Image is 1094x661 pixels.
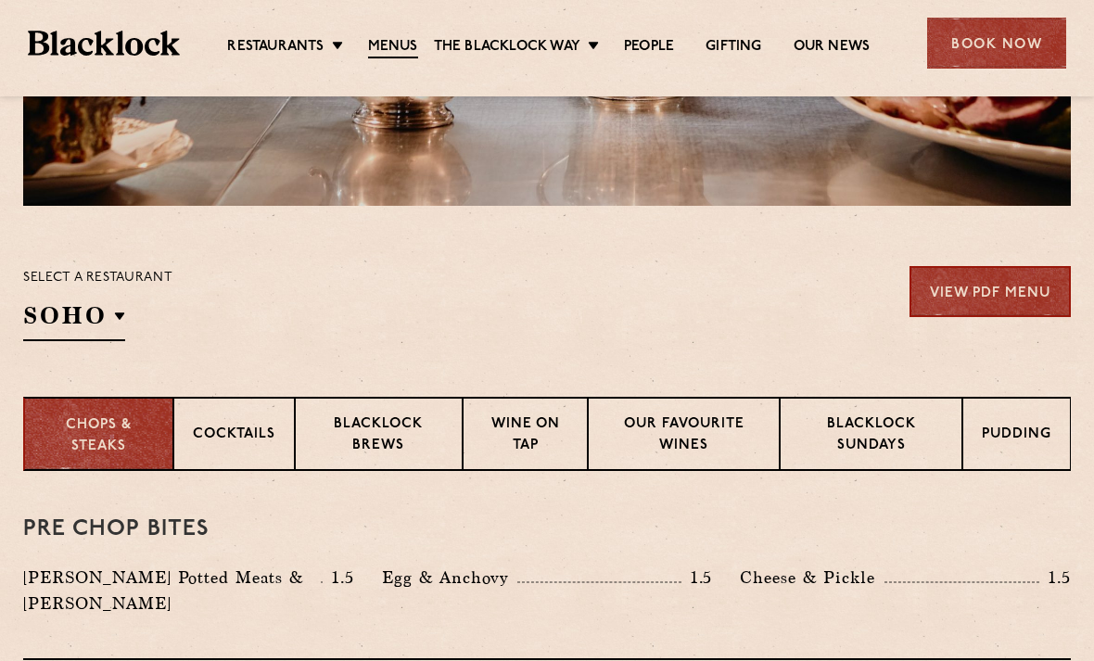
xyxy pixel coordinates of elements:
[982,425,1051,448] p: Pudding
[323,566,354,590] p: 1.5
[314,414,443,458] p: Blacklock Brews
[1039,566,1071,590] p: 1.5
[368,38,418,58] a: Menus
[927,18,1066,69] div: Book Now
[23,517,1071,541] h3: Pre Chop Bites
[740,565,884,591] p: Cheese & Pickle
[706,38,761,57] a: Gifting
[28,31,180,57] img: BL_Textured_Logo-footer-cropped.svg
[624,38,674,57] a: People
[794,38,871,57] a: Our News
[23,299,125,341] h2: SOHO
[607,414,760,458] p: Our favourite wines
[23,266,172,290] p: Select a restaurant
[382,565,517,591] p: Egg & Anchovy
[44,415,154,457] p: Chops & Steaks
[799,414,943,458] p: Blacklock Sundays
[482,414,569,458] p: Wine on Tap
[23,565,321,617] p: [PERSON_NAME] Potted Meats & [PERSON_NAME]
[910,266,1071,317] a: View PDF Menu
[681,566,713,590] p: 1.5
[434,38,580,57] a: The Blacklock Way
[193,425,275,448] p: Cocktails
[227,38,324,57] a: Restaurants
